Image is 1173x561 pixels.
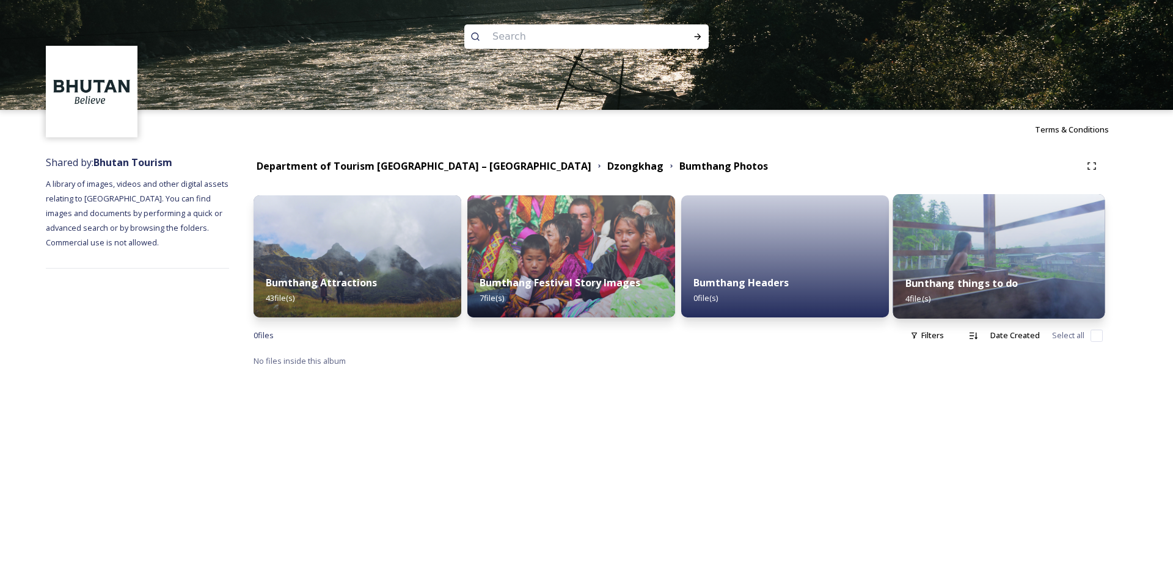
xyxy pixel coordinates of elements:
[486,23,654,50] input: Search
[46,178,230,248] span: A library of images, videos and other digital assets relating to [GEOGRAPHIC_DATA]. You can find ...
[905,293,930,304] span: 4 file(s)
[480,276,640,289] strong: Bumthang Festival Story Images
[266,292,294,303] span: 43 file(s)
[607,159,663,173] strong: Dzongkhag
[93,156,172,169] strong: Bhutan Tourism
[254,330,274,341] span: 0 file s
[1035,122,1127,137] a: Terms & Conditions
[905,277,1018,290] strong: Bunthang things to do
[467,195,675,317] img: festival%2520story%2520iage-2.jpg
[893,194,1105,319] img: hot%2520stone%2520bath.jpg
[1035,124,1109,135] span: Terms & Conditions
[257,159,591,173] strong: Department of Tourism [GEOGRAPHIC_DATA] – [GEOGRAPHIC_DATA]
[693,292,718,303] span: 0 file(s)
[46,156,172,169] span: Shared by:
[254,355,346,366] span: No files inside this album
[1052,330,1084,341] span: Select all
[984,324,1046,347] div: Date Created
[254,195,461,317] img: Bumthang%2520trekking%2520header.jpg
[480,292,504,303] span: 7 file(s)
[48,48,136,136] img: BT_Logo_BB_Lockup_CMYK_High%2520Res.jpg
[679,159,768,173] strong: Bumthang Photos
[266,276,377,289] strong: Bumthang Attractions
[693,276,789,289] strong: Bumthang Headers
[904,324,950,347] div: Filters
